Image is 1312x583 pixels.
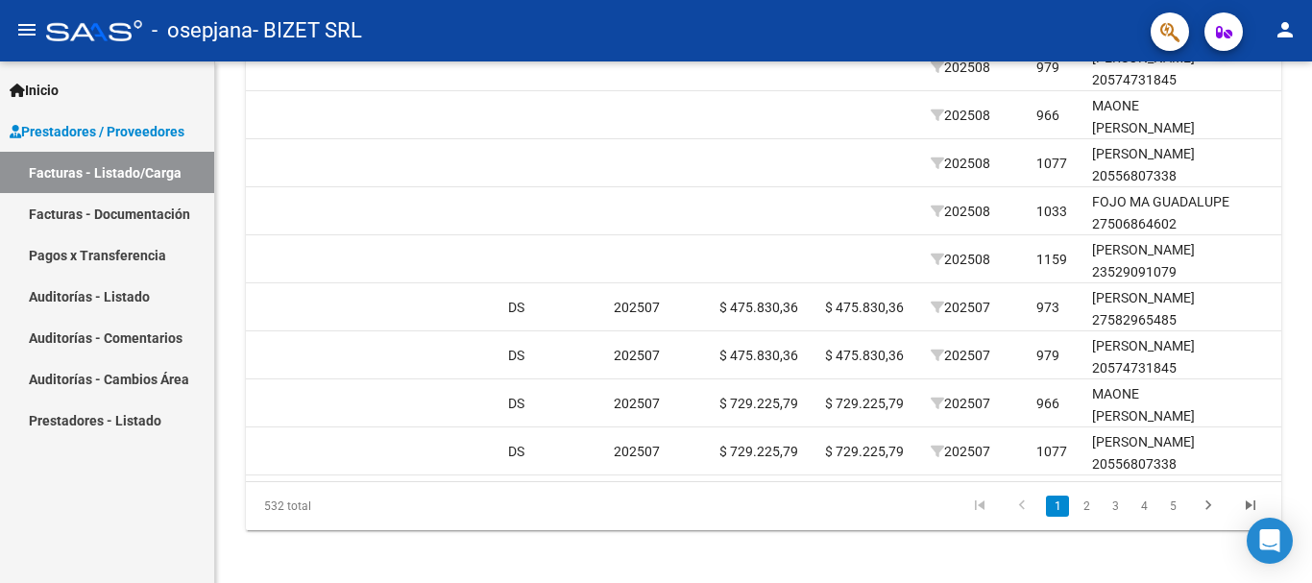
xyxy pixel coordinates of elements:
[253,10,362,52] span: - BIZET SRL
[152,10,253,52] span: - osepjana
[1036,249,1067,271] div: 1159
[825,396,904,411] span: $ 729.225,79
[1092,95,1230,160] div: MAONE [PERSON_NAME] 20505386729
[931,156,990,171] span: 202508
[508,396,524,411] span: DS
[1036,153,1067,175] div: 1077
[614,300,660,315] span: 202507
[931,396,990,411] span: 202507
[1092,287,1230,331] div: [PERSON_NAME] 27582965485
[1092,239,1230,283] div: [PERSON_NAME] 23529091079
[1036,297,1059,319] div: 973
[1036,201,1067,223] div: 1033
[931,60,990,75] span: 202508
[1036,441,1067,463] div: 1077
[614,348,660,363] span: 202507
[1072,490,1101,522] li: page 2
[508,444,524,459] span: DS
[1158,490,1187,522] li: page 5
[825,300,904,315] span: $ 475.830,36
[1046,496,1069,517] a: 1
[1092,431,1230,475] div: [PERSON_NAME] 20556807338
[246,482,449,530] div: 532 total
[931,108,990,123] span: 202508
[1232,496,1269,517] a: go to last page
[719,396,798,411] span: $ 729.225,79
[10,80,59,101] span: Inicio
[719,348,798,363] span: $ 475.830,36
[508,348,524,363] span: DS
[614,396,660,411] span: 202507
[1161,496,1184,517] a: 5
[1092,143,1230,187] div: [PERSON_NAME] 20556807338
[719,444,798,459] span: $ 729.225,79
[1043,490,1072,522] li: page 1
[1092,383,1230,449] div: MAONE [PERSON_NAME] 20505386729
[1092,335,1230,379] div: [PERSON_NAME] 20574731845
[931,204,990,219] span: 202508
[1036,393,1059,415] div: 966
[1101,490,1130,522] li: page 3
[931,348,990,363] span: 202507
[1036,57,1059,79] div: 979
[1036,105,1059,127] div: 966
[719,300,798,315] span: $ 475.830,36
[1247,518,1293,564] div: Open Intercom Messenger
[931,252,990,267] span: 202508
[825,444,904,459] span: $ 729.225,79
[961,496,998,517] a: go to first page
[931,444,990,459] span: 202507
[15,18,38,41] mat-icon: menu
[1092,47,1230,91] div: [PERSON_NAME] 20574731845
[1004,496,1040,517] a: go to previous page
[614,444,660,459] span: 202507
[825,348,904,363] span: $ 475.830,36
[1274,18,1297,41] mat-icon: person
[1075,496,1098,517] a: 2
[931,300,990,315] span: 202507
[10,121,184,142] span: Prestadores / Proveedores
[1190,496,1227,517] a: go to next page
[1132,496,1155,517] a: 4
[1130,490,1158,522] li: page 4
[1092,191,1230,235] div: FOJO M­A GUADALUPE 27506864602
[508,300,524,315] span: DS
[1104,496,1127,517] a: 3
[1036,345,1059,367] div: 979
